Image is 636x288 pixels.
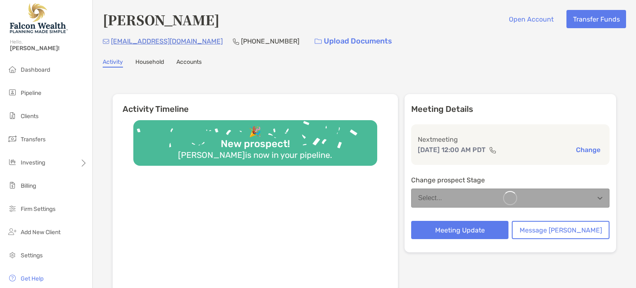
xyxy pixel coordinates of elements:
[315,39,322,44] img: button icon
[7,134,17,144] img: transfers icon
[10,3,68,33] img: Falcon Wealth Planning Logo
[502,10,560,28] button: Open Account
[21,252,43,259] span: Settings
[7,250,17,260] img: settings icon
[7,111,17,121] img: clients icon
[10,45,87,52] span: [PERSON_NAME]!
[7,87,17,97] img: pipeline icon
[21,136,46,143] span: Transfers
[7,273,17,283] img: get-help icon
[217,138,293,150] div: New prospect!
[233,38,239,45] img: Phone Icon
[309,32,397,50] a: Upload Documents
[21,113,39,120] span: Clients
[21,275,43,282] span: Get Help
[103,10,219,29] h4: [PERSON_NAME]
[7,64,17,74] img: dashboard icon
[176,58,202,68] a: Accounts
[411,104,609,114] p: Meeting Details
[133,120,377,159] img: Confetti
[573,145,603,154] button: Change
[7,203,17,213] img: firm-settings icon
[103,39,109,44] img: Email Icon
[411,175,609,185] p: Change prospect Stage
[111,36,223,46] p: [EMAIL_ADDRESS][DOMAIN_NAME]
[103,58,123,68] a: Activity
[7,180,17,190] img: billing icon
[241,36,299,46] p: [PHONE_NUMBER]
[512,221,609,239] button: Message [PERSON_NAME]
[411,221,509,239] button: Meeting Update
[21,182,36,189] span: Billing
[21,159,45,166] span: Investing
[21,90,41,97] span: Pipeline
[418,134,603,145] p: Next meeting
[489,147,496,153] img: communication type
[7,227,17,237] img: add_new_client icon
[21,66,50,73] span: Dashboard
[246,126,265,138] div: 🎉
[113,94,398,114] h6: Activity Timeline
[418,145,486,155] p: [DATE] 12:00 AM PDT
[7,157,17,167] img: investing icon
[566,10,626,28] button: Transfer Funds
[21,229,60,236] span: Add New Client
[175,150,335,160] div: [PERSON_NAME] is now in your pipeline.
[21,206,55,213] span: Firm Settings
[135,58,164,68] a: Household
